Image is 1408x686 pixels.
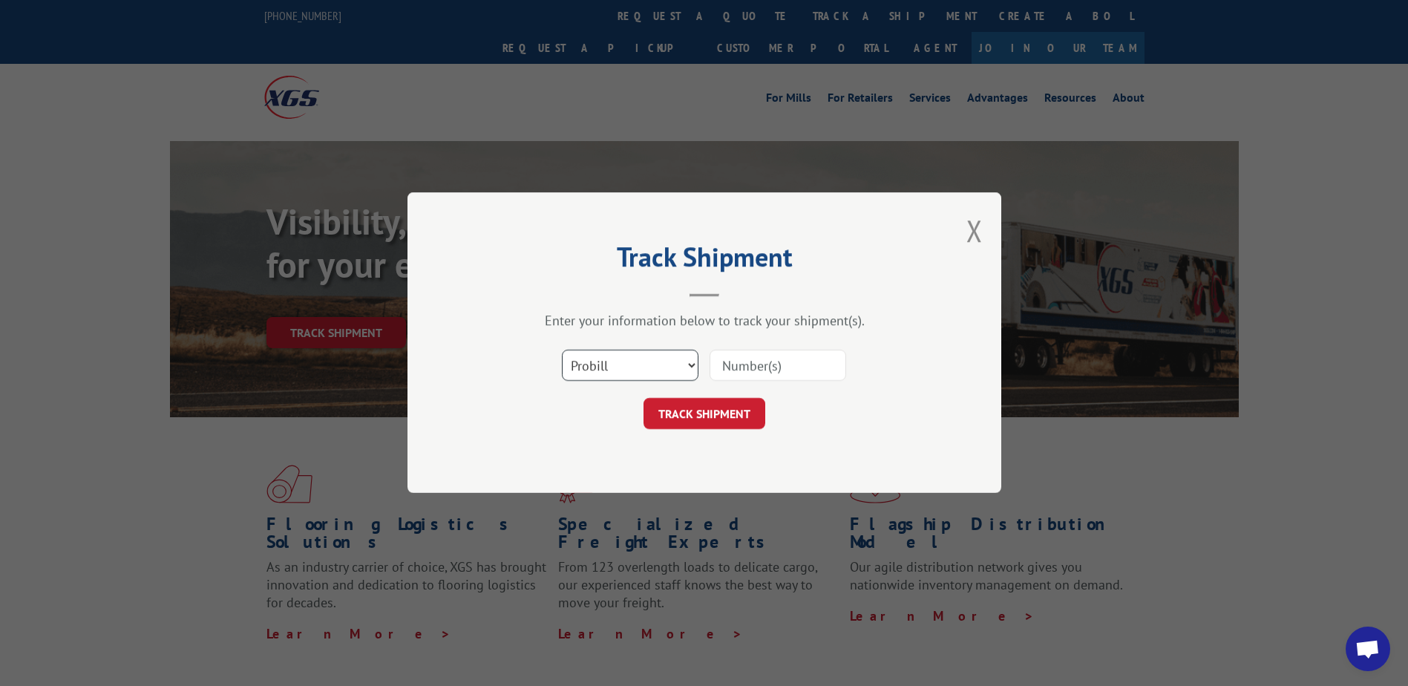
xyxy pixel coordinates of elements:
[482,246,927,275] h2: Track Shipment
[966,211,983,250] button: Close modal
[644,399,765,430] button: TRACK SHIPMENT
[710,350,846,382] input: Number(s)
[1346,627,1390,671] div: Open chat
[482,313,927,330] div: Enter your information below to track your shipment(s).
